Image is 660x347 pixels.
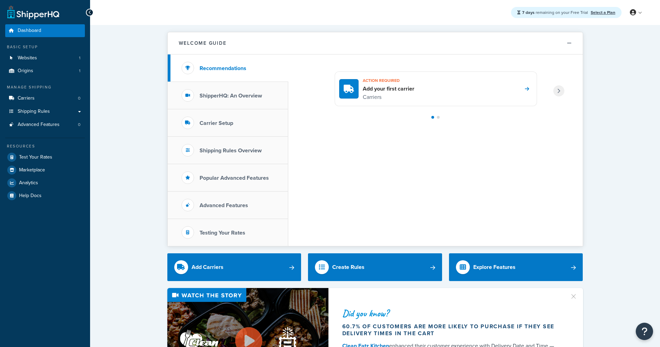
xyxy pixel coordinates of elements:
[5,151,85,163] a: Test Your Rates
[636,323,653,340] button: Open Resource Center
[5,44,85,50] div: Basic Setup
[19,154,52,160] span: Test Your Rates
[18,28,41,34] span: Dashboard
[179,41,227,46] h2: Welcome Guide
[473,262,516,272] div: Explore Features
[200,230,245,236] h3: Testing Your Rates
[18,95,35,101] span: Carriers
[18,109,50,115] span: Shipping Rules
[5,65,85,77] li: Origins
[200,120,233,126] h3: Carrier Setup
[192,262,223,272] div: Add Carriers
[363,76,414,85] h3: Action required
[18,122,60,128] span: Advanced Features
[5,52,85,65] a: Websites1
[168,32,583,54] button: Welcome Guide
[308,253,442,281] a: Create Rules
[200,175,269,181] h3: Popular Advanced Features
[5,118,85,131] li: Advanced Features
[363,85,414,93] h4: Add your first carrier
[5,84,85,90] div: Manage Shipping
[5,177,85,189] a: Analytics
[522,9,535,16] strong: 7 days
[78,95,80,101] span: 0
[19,167,45,173] span: Marketplace
[363,93,414,102] p: Carriers
[5,24,85,37] a: Dashboard
[79,68,80,74] span: 1
[79,55,80,61] span: 1
[342,308,561,318] div: Did you know?
[5,105,85,118] a: Shipping Rules
[5,65,85,77] a: Origins1
[5,143,85,149] div: Resources
[332,262,364,272] div: Create Rules
[18,55,37,61] span: Websites
[5,118,85,131] a: Advanced Features0
[200,147,262,154] h3: Shipping Rules Overview
[342,323,561,337] div: 60.7% of customers are more likely to purchase if they see delivery times in the cart
[522,9,589,16] span: remaining on your Free Trial
[200,93,262,99] h3: ShipperHQ: An Overview
[591,9,615,16] a: Select a Plan
[5,92,85,105] a: Carriers0
[200,202,248,209] h3: Advanced Features
[18,68,33,74] span: Origins
[78,122,80,128] span: 0
[167,253,301,281] a: Add Carriers
[5,189,85,202] a: Help Docs
[200,65,246,71] h3: Recommendations
[19,193,42,199] span: Help Docs
[19,180,38,186] span: Analytics
[449,253,583,281] a: Explore Features
[5,164,85,176] a: Marketplace
[5,52,85,65] li: Websites
[5,92,85,105] li: Carriers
